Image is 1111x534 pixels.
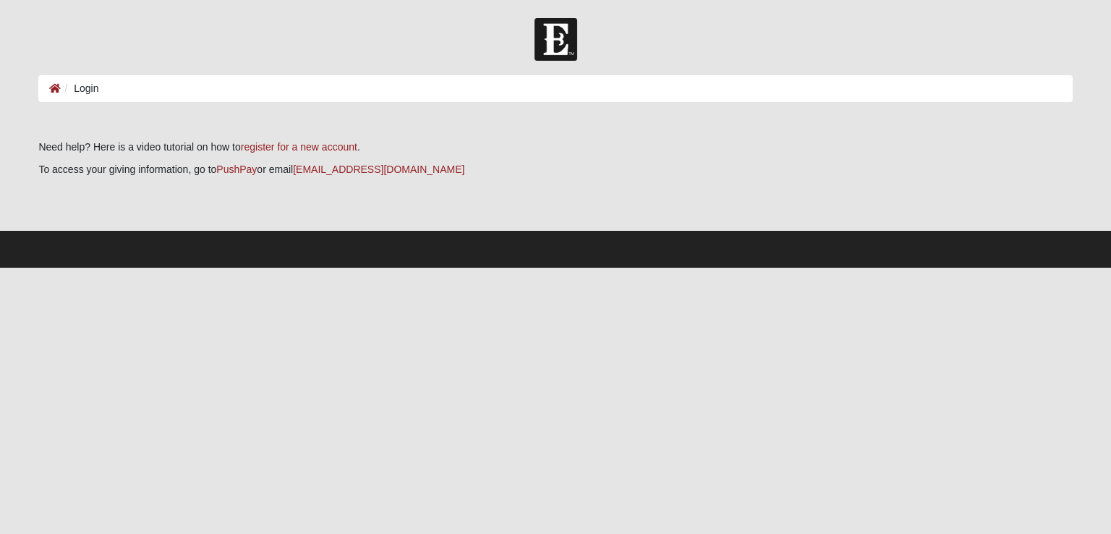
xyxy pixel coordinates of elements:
[38,162,1072,177] p: To access your giving information, go to or email
[216,164,257,175] a: PushPay
[61,81,98,96] li: Login
[535,18,577,61] img: Church of Eleven22 Logo
[241,141,357,153] a: register for a new account
[38,140,1072,155] p: Need help? Here is a video tutorial on how to .
[293,164,464,175] a: [EMAIL_ADDRESS][DOMAIN_NAME]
